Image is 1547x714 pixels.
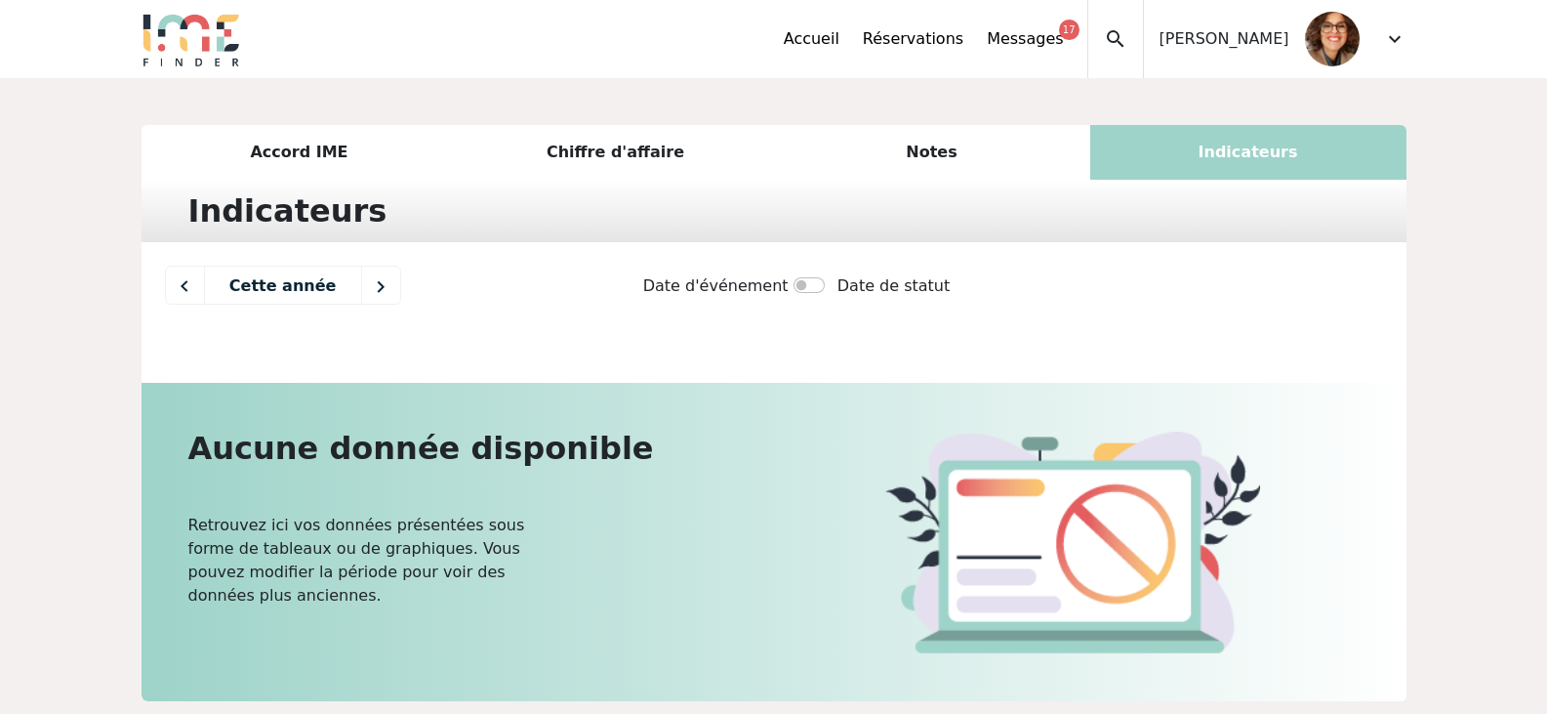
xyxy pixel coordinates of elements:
img: keyboard-arrow-left-24-px.png [166,267,205,305]
img: 1129981755093582.jpg [1305,12,1360,66]
div: 17 [1059,20,1079,40]
div: Accord IME [142,125,458,180]
h2: Aucune donnée disponible [188,430,762,467]
a: Accueil [784,27,839,51]
img: Logo.png [142,12,241,66]
span: Date d'événement [643,276,789,295]
img: keyboard-arrow-right-24-px.png [361,267,400,305]
div: Chiffre d'affaire [458,125,774,180]
span: search [1104,27,1127,51]
span: Date de statut [837,276,951,295]
a: Messages17 [987,27,1063,51]
img: cancel.png [885,432,1260,653]
div: Notes [774,125,1090,180]
a: Réservations [863,27,963,51]
p: Retrouvez ici vos données présentées sous forme de tableaux ou de graphiques. Vous pouvez modifie... [188,514,571,608]
span: [PERSON_NAME] [1160,27,1289,51]
span: expand_more [1383,27,1406,51]
div: Indicateurs [177,188,399,234]
div: Indicateurs [1090,125,1406,180]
